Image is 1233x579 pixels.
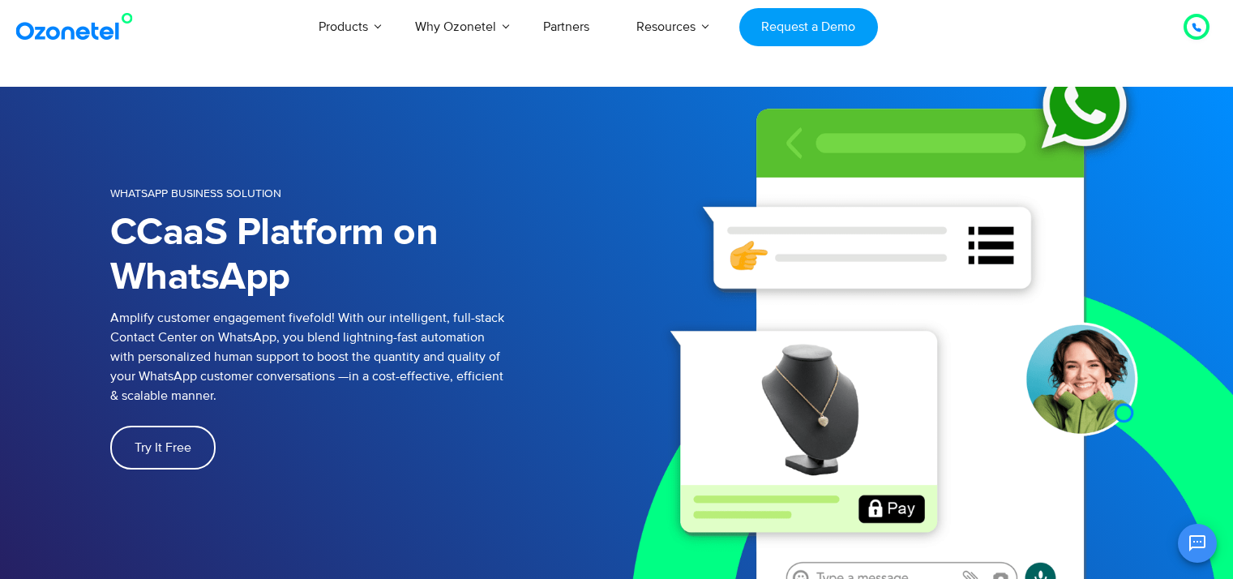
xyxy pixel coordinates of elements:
[739,8,878,46] a: Request a Demo
[110,308,617,405] p: Amplify customer engagement fivefold! With our intelligent, full-stack Contact Center on WhatsApp...
[1178,524,1217,563] button: Open chat
[110,187,281,200] span: WHATSAPP BUSINESS SOLUTION
[110,211,617,300] h1: CCaaS Platform on WhatsApp
[110,426,216,470] a: Try It Free
[135,441,191,454] span: Try It Free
